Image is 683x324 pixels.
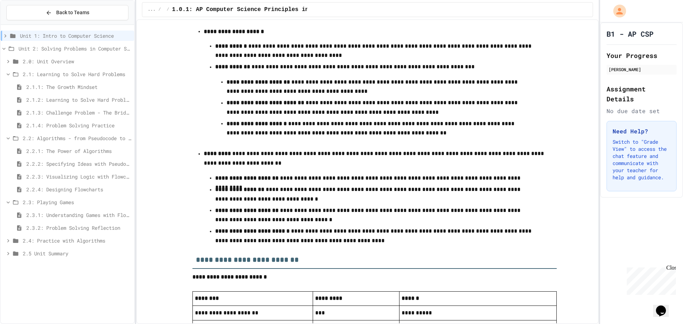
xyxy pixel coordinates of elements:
h2: Your Progress [607,51,677,60]
div: Chat with us now!Close [3,3,49,45]
span: 2.5 Unit Summary [23,250,131,257]
button: Back to Teams [6,5,128,20]
span: 1.0.1: AP Computer Science Principles in Python Course Syllabus [172,5,387,14]
span: Back to Teams [56,9,89,16]
span: 2.1: Learning to Solve Hard Problems [23,70,131,78]
iframe: chat widget [653,296,676,317]
span: / [158,7,161,12]
span: / [166,7,169,12]
span: 2.1.1: The Growth Mindset [26,83,131,91]
span: 2.4: Practice with Algorithms [23,237,131,244]
p: Switch to "Grade View" to access the chat feature and communicate with your teacher for help and ... [613,138,671,181]
span: Unit 1: Intro to Computer Science [20,32,131,39]
div: My Account [606,3,628,19]
h2: Assignment Details [607,84,677,104]
span: 2.2.4: Designing Flowcharts [26,186,131,193]
span: 2.1.2: Learning to Solve Hard Problems [26,96,131,103]
span: 2.1.3: Challenge Problem - The Bridge [26,109,131,116]
span: 2.3: Playing Games [23,198,131,206]
span: 2.0: Unit Overview [23,58,131,65]
div: No due date set [607,107,677,115]
span: 2.1.4: Problem Solving Practice [26,122,131,129]
span: 2.3.2: Problem Solving Reflection [26,224,131,232]
span: 2.2.2: Specifying Ideas with Pseudocode [26,160,131,168]
span: Unit 2: Solving Problems in Computer Science [18,45,131,52]
h3: Need Help? [613,127,671,136]
span: 2.3.1: Understanding Games with Flowcharts [26,211,131,219]
span: 2.2.1: The Power of Algorithms [26,147,131,155]
iframe: chat widget [624,265,676,295]
span: ... [148,7,156,12]
h1: B1 - AP CSP [607,29,653,39]
div: [PERSON_NAME] [609,66,674,73]
span: 2.2: Algorithms - from Pseudocode to Flowcharts [23,134,131,142]
span: 2.2.3: Visualizing Logic with Flowcharts [26,173,131,180]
